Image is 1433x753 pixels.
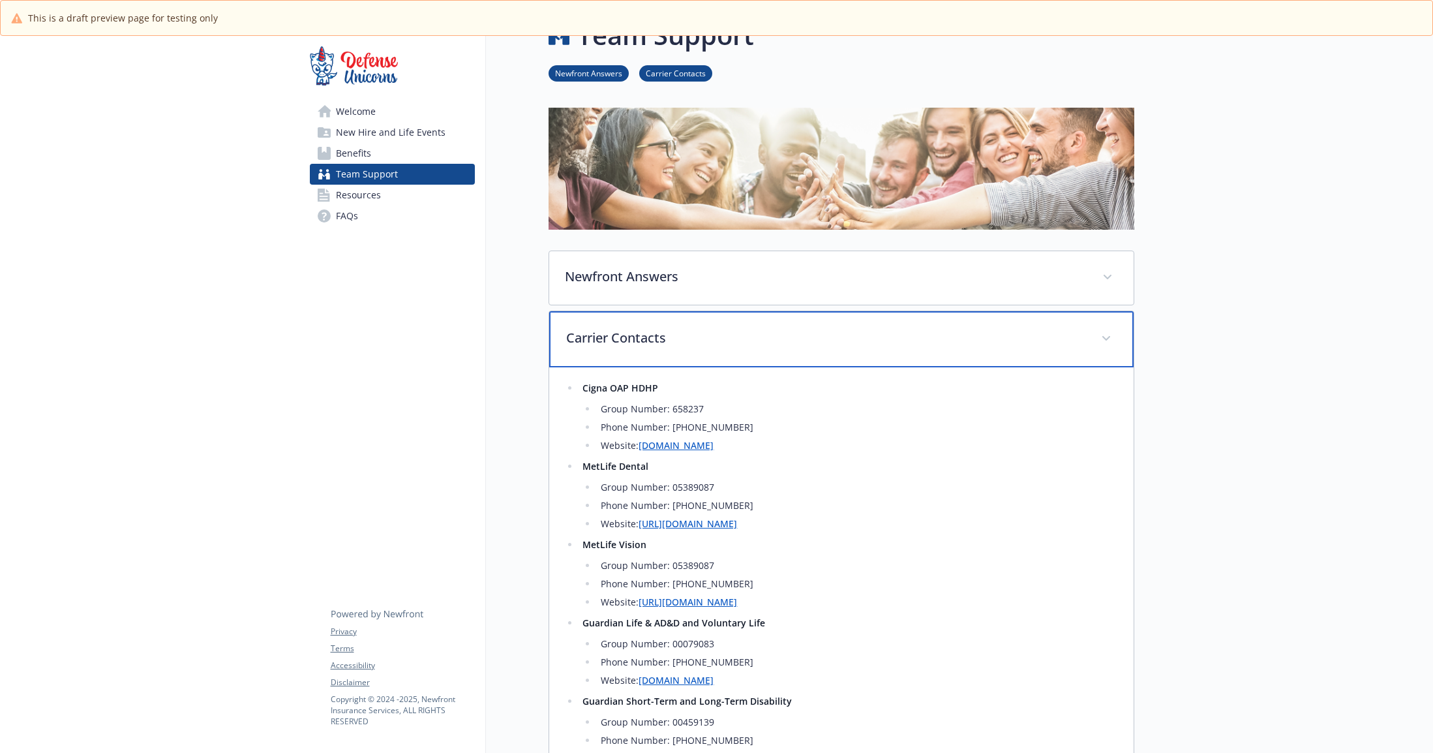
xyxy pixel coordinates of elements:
span: Team Support [336,164,398,185]
li: Phone Number: [PHONE_NUMBER] [597,654,1117,670]
a: Welcome [310,101,475,122]
span: FAQs [336,206,358,226]
div: Carrier Contacts [549,311,1134,367]
strong: MetLife Dental [582,460,648,472]
a: [DOMAIN_NAME] [639,439,714,452]
li: Phone Number: [PHONE_NUMBER] [597,498,1117,514]
p: Carrier Contacts [566,328,1085,348]
span: This is a draft preview page for testing only [28,11,218,25]
span: Resources [336,185,381,206]
li: Website: [597,516,1117,532]
p: Newfront Answers [565,267,1087,286]
a: Privacy [331,626,474,638]
a: [DOMAIN_NAME] [639,674,714,686]
a: New Hire and Life Events [310,122,475,143]
a: Benefits [310,143,475,164]
strong: Guardian Short-Term and Long-Term Disability [582,695,792,707]
li: Group Number: 05389087 [597,480,1117,495]
p: Copyright © 2024 - 2025 , Newfront Insurance Services, ALL RIGHTS RESERVED [331,694,474,727]
li: Group Number: 00459139 [597,715,1117,730]
li: Group Number: 05389087 [597,558,1117,574]
li: Group Number: 658237 [597,401,1117,417]
strong: MetLife Vision [582,538,646,551]
img: team support page banner [549,108,1134,230]
a: Newfront Answers [549,67,629,79]
div: Newfront Answers [549,251,1134,305]
strong: Cigna OAP HDHP [582,382,658,394]
a: Accessibility [331,660,474,671]
a: [URL][DOMAIN_NAME] [639,596,737,608]
a: [URL][DOMAIN_NAME] [639,517,737,530]
strong: Guardian Life & AD&D and Voluntary Life [582,617,765,629]
a: Carrier Contacts [639,67,712,79]
li: Phone Number: [PHONE_NUMBER] [597,576,1117,592]
li: Website: [597,438,1117,453]
a: Disclaimer [331,677,474,688]
li: Phone Number: [PHONE_NUMBER] [597,420,1117,435]
a: Team Support [310,164,475,185]
a: FAQs [310,206,475,226]
span: New Hire and Life Events [336,122,445,143]
li: Website: [597,673,1117,688]
span: Welcome [336,101,376,122]
li: Group Number: 00079083 [597,636,1117,652]
a: Resources [310,185,475,206]
a: Terms [331,643,474,654]
li: Website: [597,594,1117,610]
span: Benefits [336,143,371,164]
li: Phone Number: [PHONE_NUMBER] [597,733,1117,748]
